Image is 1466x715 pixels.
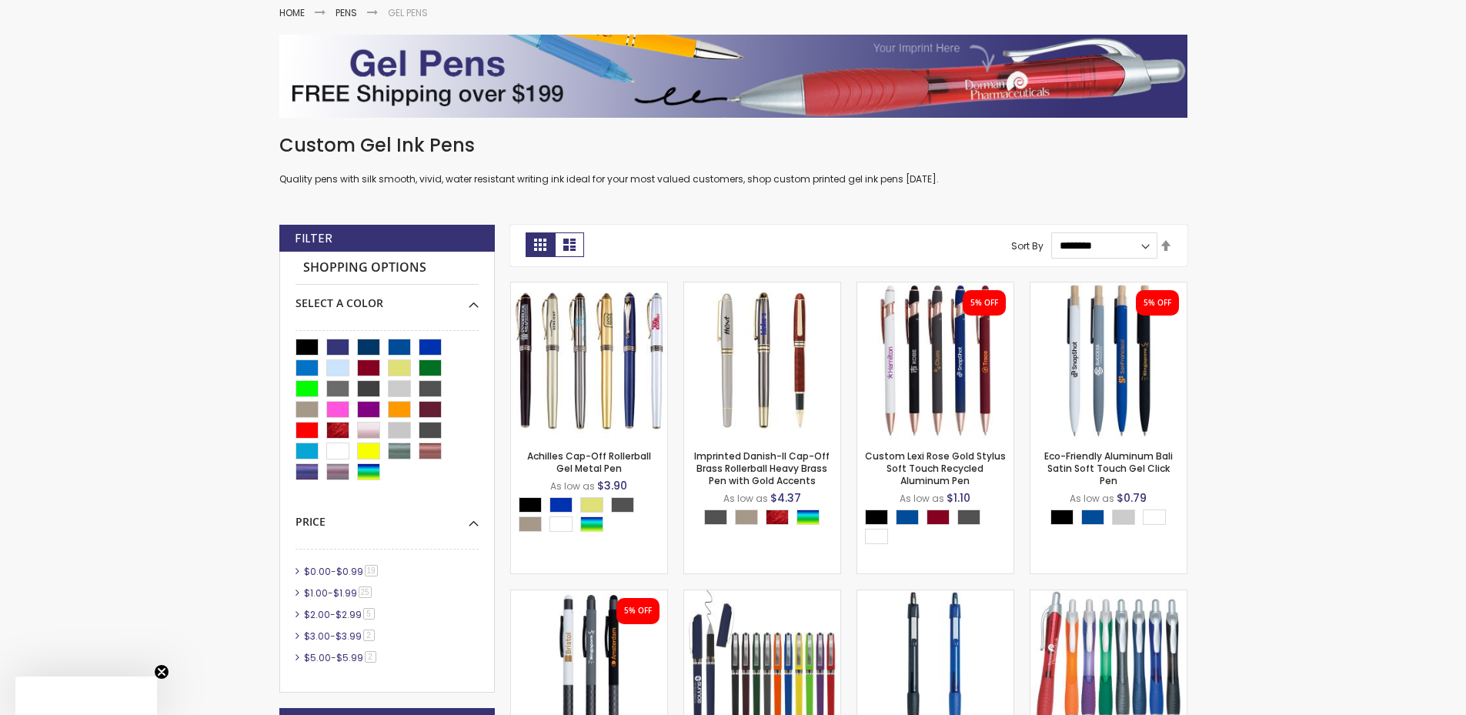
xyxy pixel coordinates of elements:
div: Assorted [580,516,603,532]
div: White [549,516,573,532]
img: Achilles Cap-Off Rollerball Gel Metal Pen [511,282,667,439]
div: Price [296,503,479,530]
span: $3.90 [597,478,627,493]
div: Close teaser [15,677,157,715]
span: $3.99 [336,630,362,643]
a: Rio Gel Pen With Contoured Rubber Grip [1030,590,1187,603]
a: Custom Lexi Rose Gold Stylus Soft Touch Recycled Aluminum Pen [857,282,1014,295]
div: White [1143,510,1166,525]
img: Imprinted Danish-II Cap-Off Brass Rollerball Heavy Brass Pen with Gold Accents [684,282,840,439]
a: Home [279,6,305,19]
div: Select A Color [865,510,1014,548]
div: Gunmetal [957,510,980,525]
span: $2.00 [304,608,330,621]
div: Nickel [519,516,542,532]
img: Gel Pens [279,35,1187,118]
a: Custom Lexi Rose Gold Stylus Soft Touch Recycled Aluminum Pen [865,449,1006,487]
a: Avendale Velvet Touch Stylus Gel Pen [684,590,840,603]
div: Dark Blue [896,510,919,525]
a: Pens [336,6,357,19]
a: Achilles Cap-Off Rollerball Gel Metal Pen [527,449,651,475]
div: Select A Color [704,510,827,529]
a: $5.00-$5.992 [300,651,382,664]
h1: Custom Gel Ink Pens [279,133,1187,158]
a: #882 Custom GEL PEN [857,590,1014,603]
a: Eco-Friendly Aluminum Bali Satin Soft Touch Gel Click Pen [1044,449,1173,487]
span: As low as [900,492,944,505]
span: As low as [1070,492,1114,505]
a: Imprinted Danish-II Cap-Off Brass Rollerball Heavy Brass Pen with Gold Accents [684,282,840,295]
div: 5% OFF [970,298,998,309]
div: Grey Light [1112,510,1135,525]
div: White [865,529,888,544]
div: Assorted [796,510,820,525]
strong: Grid [526,232,555,257]
a: Achilles Cap-Off Rollerball Gel Metal Pen [511,282,667,295]
div: 5% OFF [1144,298,1171,309]
span: $1.10 [947,490,970,506]
span: $0.79 [1117,490,1147,506]
label: Sort By [1011,239,1044,252]
a: $3.00-$3.992 [300,630,380,643]
div: Select A Color [296,285,479,311]
span: $0.99 [336,565,363,578]
span: 25 [359,586,372,598]
div: Dark Blue [1081,510,1104,525]
div: Blue [549,497,573,513]
a: $1.00-$1.9925 [300,586,377,600]
span: $3.00 [304,630,330,643]
span: 5 [363,608,375,620]
div: Black [519,497,542,513]
span: As low as [723,492,768,505]
strong: Shopping Options [296,252,479,285]
div: Black [1050,510,1074,525]
div: Gunmetal [704,510,727,525]
div: Select A Color [1050,510,1174,529]
div: Black [865,510,888,525]
span: As low as [550,479,595,493]
a: $2.00-$2.995 [300,608,380,621]
a: Custom Recycled Fleetwood Stylus Satin Soft Touch Gel Click Pen [511,590,667,603]
span: $4.37 [770,490,801,506]
span: $1.99 [333,586,357,600]
div: Quality pens with silk smooth, vivid, water resistant writing ink ideal for your most valued cust... [279,133,1187,186]
div: Gold [580,497,603,513]
span: $5.99 [336,651,363,664]
strong: Gel Pens [388,6,428,19]
img: Custom Lexi Rose Gold Stylus Soft Touch Recycled Aluminum Pen [857,282,1014,439]
span: $5.00 [304,651,331,664]
a: Imprinted Danish-II Cap-Off Brass Rollerball Heavy Brass Pen with Gold Accents [694,449,830,487]
span: $2.99 [336,608,362,621]
span: 2 [365,651,376,663]
div: Burgundy [927,510,950,525]
div: Marble Burgundy [766,510,789,525]
strong: Filter [295,230,332,247]
a: $0.00-$0.9919 [300,565,383,578]
button: Close teaser [154,664,169,680]
span: 19 [365,565,378,576]
span: $0.00 [304,565,331,578]
div: Gunmetal [611,497,634,513]
div: Nickel [735,510,758,525]
a: Eco-Friendly Aluminum Bali Satin Soft Touch Gel Click Pen [1030,282,1187,295]
div: 5% OFF [624,606,652,616]
span: 2 [363,630,375,641]
span: $1.00 [304,586,328,600]
div: Select A Color [519,497,667,536]
img: Eco-Friendly Aluminum Bali Satin Soft Touch Gel Click Pen [1030,282,1187,439]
